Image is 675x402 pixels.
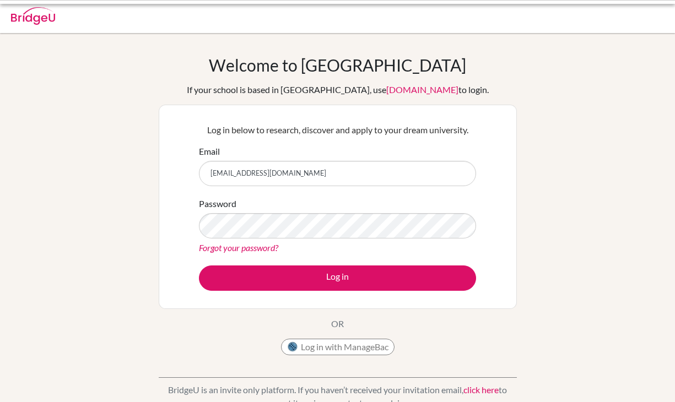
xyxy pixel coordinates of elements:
img: Bridge-U [11,7,55,25]
a: Forgot your password? [199,242,278,253]
a: click here [463,384,499,395]
label: Password [199,197,236,210]
p: OR [331,317,344,330]
label: Email [199,145,220,158]
button: Log in [199,265,476,291]
button: Log in with ManageBac [281,339,395,355]
a: [DOMAIN_NAME] [386,84,458,95]
p: Log in below to research, discover and apply to your dream university. [199,123,476,137]
div: If your school is based in [GEOGRAPHIC_DATA], use to login. [187,83,489,96]
h1: Welcome to [GEOGRAPHIC_DATA] [209,55,466,75]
